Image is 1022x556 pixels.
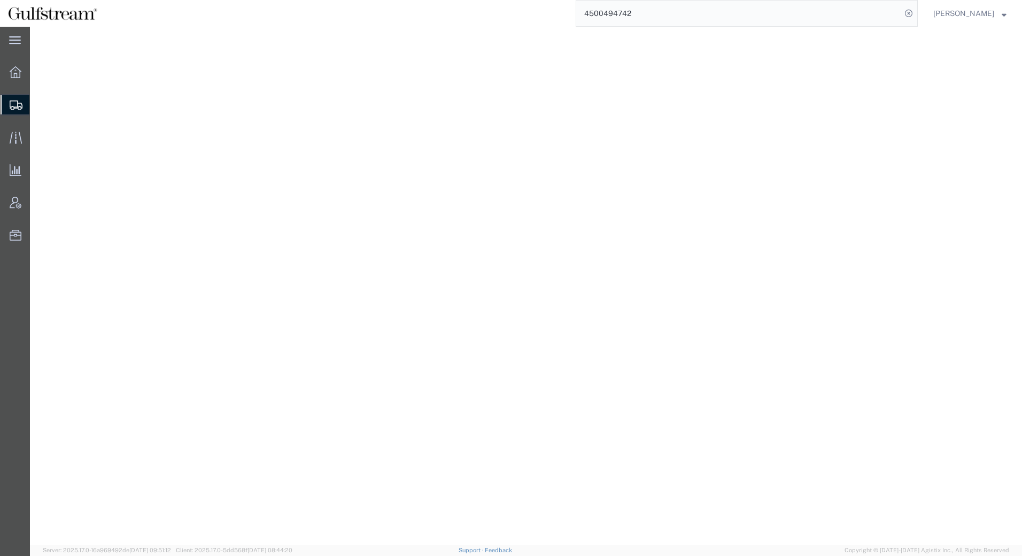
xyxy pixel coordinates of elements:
[129,547,171,553] span: [DATE] 09:51:12
[845,546,1009,555] span: Copyright © [DATE]-[DATE] Agistix Inc., All Rights Reserved
[459,547,485,553] a: Support
[30,27,1022,545] iframe: FS Legacy Container
[43,547,171,553] span: Server: 2025.17.0-16a969492de
[7,5,98,21] img: logo
[485,547,512,553] a: Feedback
[176,547,292,553] span: Client: 2025.17.0-5dd568f
[247,547,292,553] span: [DATE] 08:44:20
[933,7,994,19] span: Kimberly Printup
[933,7,1007,20] button: [PERSON_NAME]
[576,1,901,26] input: Search for shipment number, reference number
